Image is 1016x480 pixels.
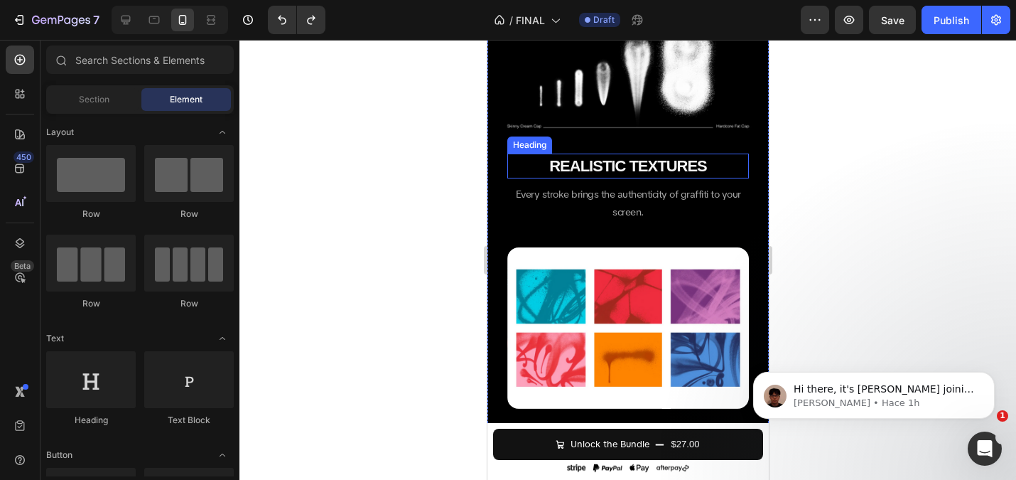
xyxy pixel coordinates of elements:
[144,414,234,427] div: Text Block
[881,14,904,26] span: Save
[593,14,615,26] span: Draft
[46,414,136,427] div: Heading
[20,208,261,369] img: gempages_511931145802220576-06f35187-56a6-43f8-8e88-e97a7a2a1d02.webp
[487,40,769,480] iframe: To enrich screen reader interactions, please activate Accessibility in Grammarly extension settings
[11,260,34,272] div: Beta
[46,332,64,345] span: Text
[20,114,261,139] h2: Rich Text Editor. Editing area: main
[46,449,72,462] span: Button
[934,13,969,28] div: Publish
[732,342,1016,442] iframe: Intercom notifications mensaje
[509,13,513,28] span: /
[922,6,981,34] button: Publish
[144,297,234,310] div: Row
[46,126,74,139] span: Layout
[79,93,109,106] span: Section
[23,99,62,112] div: Heading
[46,46,234,74] input: Search Sections & Elements
[516,13,545,28] span: FINAL
[211,327,234,350] span: Toggle open
[62,117,220,135] strong: REALISTIC TEXTURES
[28,148,254,178] span: Every stroke brings the authenticity of graffiti to your screen.
[968,432,1002,466] iframe: Intercom live chat
[869,6,916,34] button: Save
[144,208,234,220] div: Row
[211,121,234,144] span: Toggle open
[211,444,234,466] span: Toggle open
[997,410,1008,422] span: 1
[46,208,136,220] div: Row
[170,93,202,106] span: Element
[13,151,34,163] div: 450
[268,6,325,34] div: Undo/Redo
[6,6,106,34] button: 7
[46,297,136,310] div: Row
[93,11,99,28] p: 7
